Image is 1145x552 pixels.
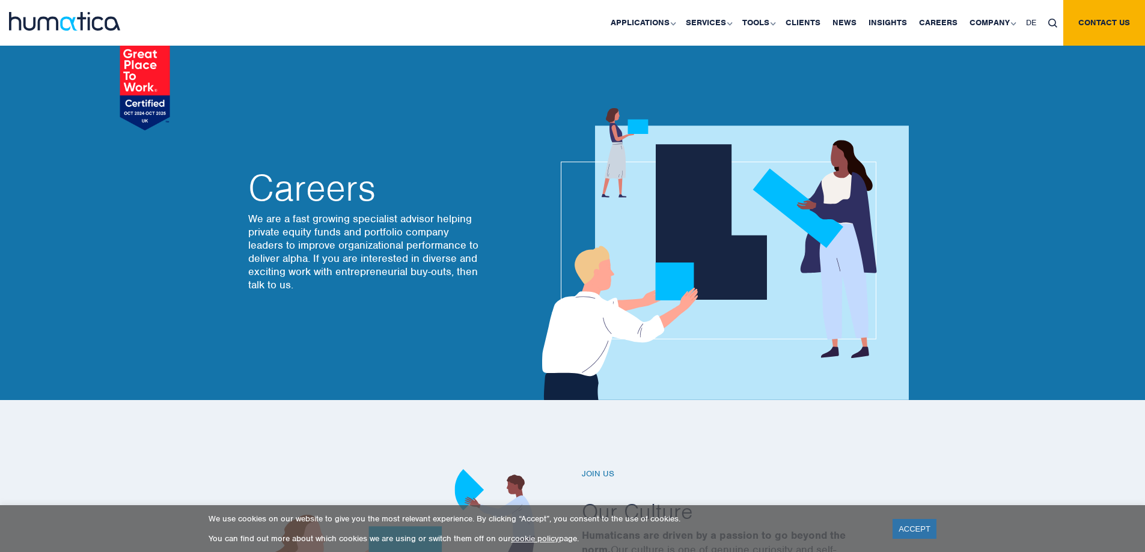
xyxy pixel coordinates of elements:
img: about_banner1 [531,108,909,400]
p: We use cookies on our website to give you the most relevant experience. By clicking “Accept”, you... [209,514,878,524]
a: cookie policy [511,533,559,544]
a: ACCEPT [893,519,936,539]
p: You can find out more about which cookies we are using or switch them off on our page. [209,533,878,544]
img: search_icon [1048,19,1057,28]
img: logo [9,12,120,31]
p: We are a fast growing specialist advisor helping private equity funds and portfolio company leade... [248,212,483,291]
h2: Our Culture [582,497,906,525]
span: DE [1026,17,1036,28]
h2: Careers [248,170,483,206]
h6: Join us [582,469,906,479]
